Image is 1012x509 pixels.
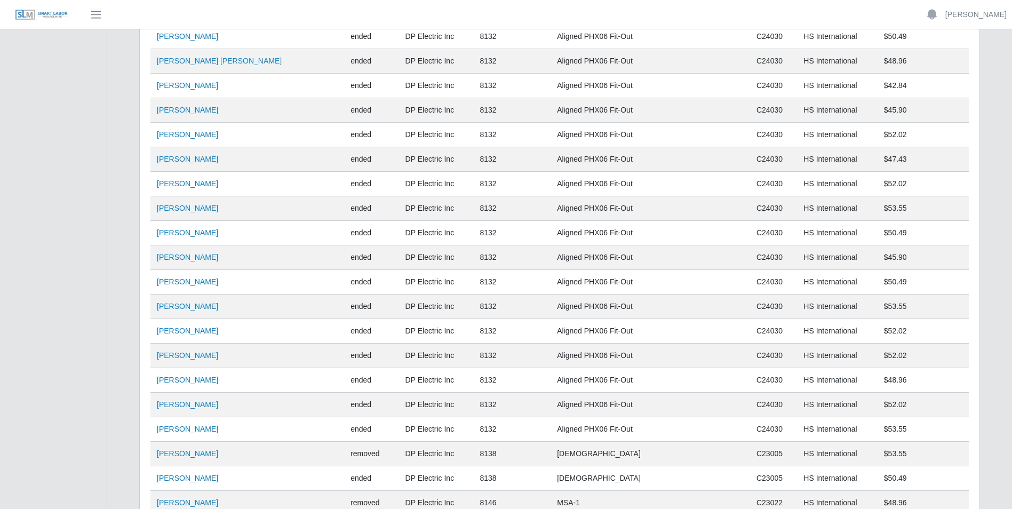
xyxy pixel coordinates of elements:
[878,442,969,466] td: $53.55
[344,147,399,172] td: ended
[750,98,797,123] td: C24030
[750,442,797,466] td: C23005
[473,49,551,74] td: 8132
[344,270,399,295] td: ended
[878,466,969,491] td: $50.49
[344,49,399,74] td: ended
[399,270,474,295] td: DP Electric Inc
[157,474,218,482] a: [PERSON_NAME]
[157,32,218,41] a: [PERSON_NAME]
[399,245,474,270] td: DP Electric Inc
[473,368,551,393] td: 8132
[878,98,969,123] td: $45.90
[157,130,218,139] a: [PERSON_NAME]
[157,498,218,507] a: [PERSON_NAME]
[157,204,218,212] a: [PERSON_NAME]
[797,49,877,74] td: HS International
[344,98,399,123] td: ended
[750,147,797,172] td: C24030
[878,123,969,147] td: $52.02
[551,123,750,147] td: Aligned PHX06 Fit-Out
[157,155,218,163] a: [PERSON_NAME]
[551,270,750,295] td: Aligned PHX06 Fit-Out
[157,400,218,409] a: [PERSON_NAME]
[750,172,797,196] td: C24030
[797,466,877,491] td: HS International
[399,221,474,245] td: DP Electric Inc
[473,221,551,245] td: 8132
[399,295,474,319] td: DP Electric Inc
[551,25,750,49] td: Aligned PHX06 Fit-Out
[473,442,551,466] td: 8138
[344,172,399,196] td: ended
[750,123,797,147] td: C24030
[473,123,551,147] td: 8132
[399,172,474,196] td: DP Electric Inc
[344,417,399,442] td: ended
[551,417,750,442] td: Aligned PHX06 Fit-Out
[473,196,551,221] td: 8132
[473,74,551,98] td: 8132
[157,106,218,114] a: [PERSON_NAME]
[797,319,877,344] td: HS International
[399,393,474,417] td: DP Electric Inc
[399,123,474,147] td: DP Electric Inc
[797,221,877,245] td: HS International
[551,245,750,270] td: Aligned PHX06 Fit-Out
[344,295,399,319] td: ended
[157,376,218,384] a: [PERSON_NAME]
[473,147,551,172] td: 8132
[797,417,877,442] td: HS International
[399,319,474,344] td: DP Electric Inc
[878,344,969,368] td: $52.02
[750,74,797,98] td: C24030
[344,25,399,49] td: ended
[878,147,969,172] td: $47.43
[878,270,969,295] td: $50.49
[551,172,750,196] td: Aligned PHX06 Fit-Out
[551,442,750,466] td: [DEMOGRAPHIC_DATA]
[797,393,877,417] td: HS International
[399,466,474,491] td: DP Electric Inc
[551,295,750,319] td: Aligned PHX06 Fit-Out
[344,196,399,221] td: ended
[473,319,551,344] td: 8132
[750,25,797,49] td: C24030
[797,196,877,221] td: HS International
[344,442,399,466] td: removed
[797,172,877,196] td: HS International
[399,417,474,442] td: DP Electric Inc
[551,368,750,393] td: Aligned PHX06 Fit-Out
[344,74,399,98] td: ended
[473,25,551,49] td: 8132
[750,368,797,393] td: C24030
[797,123,877,147] td: HS International
[473,466,551,491] td: 8138
[878,295,969,319] td: $53.55
[797,147,877,172] td: HS International
[473,98,551,123] td: 8132
[797,270,877,295] td: HS International
[157,228,218,237] a: [PERSON_NAME]
[878,196,969,221] td: $53.55
[750,221,797,245] td: C24030
[344,245,399,270] td: ended
[797,98,877,123] td: HS International
[344,319,399,344] td: ended
[797,442,877,466] td: HS International
[797,368,877,393] td: HS International
[344,466,399,491] td: ended
[945,9,1007,20] a: [PERSON_NAME]
[797,344,877,368] td: HS International
[750,245,797,270] td: C24030
[551,98,750,123] td: Aligned PHX06 Fit-Out
[473,172,551,196] td: 8132
[750,270,797,295] td: C24030
[878,417,969,442] td: $53.55
[157,302,218,311] a: [PERSON_NAME]
[750,49,797,74] td: C24030
[344,344,399,368] td: ended
[473,393,551,417] td: 8132
[878,25,969,49] td: $50.49
[551,74,750,98] td: Aligned PHX06 Fit-Out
